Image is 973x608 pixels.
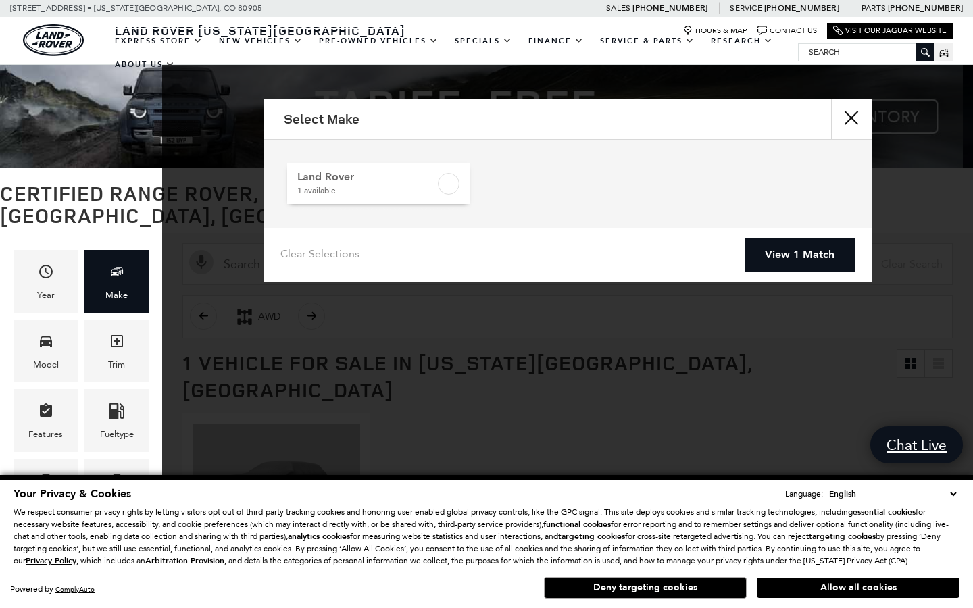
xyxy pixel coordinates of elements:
input: Search [799,44,934,60]
div: Trim [108,357,125,372]
div: YearYear [14,250,78,313]
a: Finance [520,29,592,53]
div: Year [37,288,55,303]
a: [PHONE_NUMBER] [764,3,839,14]
a: Contact Us [757,26,817,36]
strong: Arbitration Provision [145,555,224,566]
button: Allow all cookies [757,578,959,598]
strong: analytics cookies [288,531,350,542]
a: Visit Our Jaguar Website [833,26,947,36]
span: Chat Live [880,436,953,454]
a: land-rover [23,24,84,56]
div: FueltypeFueltype [84,389,149,452]
span: Service [730,3,762,13]
a: Land Rover1 available [287,163,470,204]
div: Powered by [10,585,95,594]
div: Language: [785,490,823,498]
a: Pre-Owned Vehicles [311,29,447,53]
a: Research [703,29,781,53]
span: Year [38,260,54,288]
a: About Us [107,53,183,76]
u: Privacy Policy [26,555,76,566]
span: Sales [606,3,630,13]
span: Mileage [109,469,125,497]
a: Specials [447,29,520,53]
a: Clear Selections [280,247,359,263]
a: [PHONE_NUMBER] [888,3,963,14]
div: TransmissionTransmission [14,459,78,522]
a: Land Rover [US_STATE][GEOGRAPHIC_DATA] [107,22,414,39]
span: Features [38,399,54,427]
a: Service & Parts [592,29,703,53]
span: Transmission [38,469,54,497]
a: [STREET_ADDRESS] • [US_STATE][GEOGRAPHIC_DATA], CO 80905 [10,3,262,13]
a: Chat Live [870,426,963,463]
span: Trim [109,330,125,357]
div: TrimTrim [84,320,149,382]
span: Land Rover [297,170,435,184]
span: 1 available [297,184,435,197]
div: FeaturesFeatures [14,389,78,452]
span: Model [38,330,54,357]
a: ComplyAuto [55,585,95,594]
span: Parts [862,3,886,13]
a: Privacy Policy [26,556,76,565]
div: MileageMileage [84,459,149,522]
img: Land Rover [23,24,84,56]
span: Fueltype [109,399,125,427]
strong: targeting cookies [558,531,625,542]
strong: essential cookies [853,507,916,517]
h2: Select Make [284,111,359,126]
div: Model [33,357,59,372]
span: Land Rover [US_STATE][GEOGRAPHIC_DATA] [115,22,405,39]
a: New Vehicles [211,29,311,53]
span: Your Privacy & Cookies [14,486,131,501]
strong: targeting cookies [809,531,876,542]
div: MakeMake [84,250,149,313]
select: Language Select [826,487,959,501]
a: Hours & Map [683,26,747,36]
a: [PHONE_NUMBER] [632,3,707,14]
nav: Main Navigation [107,29,798,76]
strong: functional cookies [543,519,611,530]
a: View 1 Match [745,238,855,272]
span: Make [109,260,125,288]
button: Deny targeting cookies [544,577,747,599]
div: Fueltype [100,427,134,442]
div: ModelModel [14,320,78,382]
a: EXPRESS STORE [107,29,211,53]
p: We respect consumer privacy rights by letting visitors opt out of third-party tracking cookies an... [14,506,959,567]
button: close [831,99,872,139]
div: Make [105,288,128,303]
div: Features [28,427,63,442]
